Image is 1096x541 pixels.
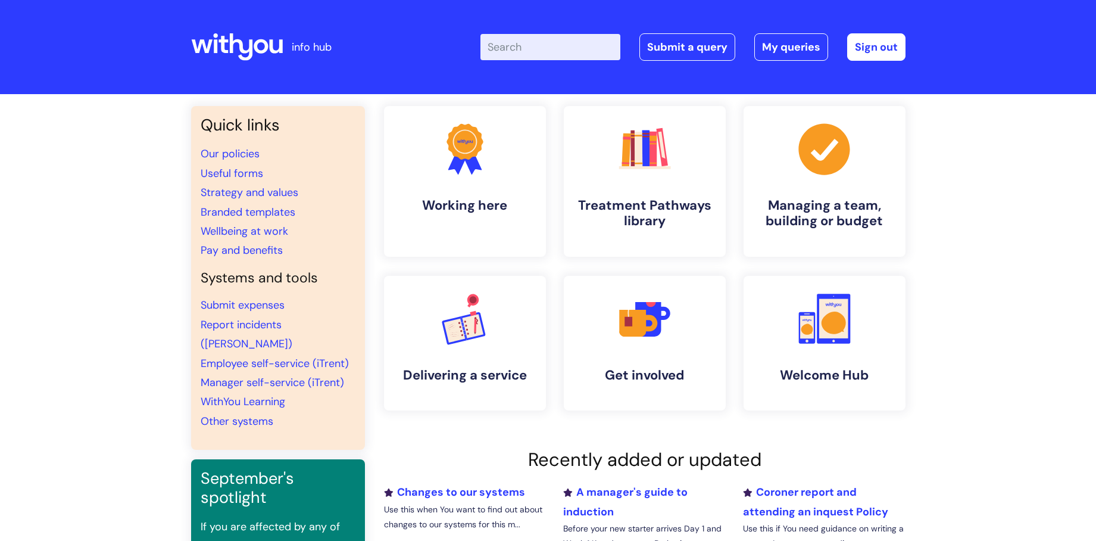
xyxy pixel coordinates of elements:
[394,368,536,383] h4: Delivering a service
[201,224,288,238] a: Wellbeing at work
[201,298,285,312] a: Submit expenses
[201,469,355,508] h3: September's spotlight
[753,368,896,383] h4: Welcome Hub
[394,198,536,213] h4: Working here
[201,205,295,219] a: Branded templates
[754,33,828,61] a: My queries
[480,33,905,61] div: | -
[573,368,716,383] h4: Get involved
[201,356,349,371] a: Employee self-service (iTrent)
[201,270,355,287] h4: Systems and tools
[744,276,905,411] a: Welcome Hub
[201,375,344,390] a: Manager self-service (iTrent)
[201,243,283,257] a: Pay and benefits
[384,485,525,499] a: Changes to our systems
[639,33,735,61] a: Submit a query
[384,502,546,532] p: Use this when You want to find out about changes to our systems for this m...
[573,198,716,229] h4: Treatment Pathways library
[744,106,905,257] a: Managing a team, building or budget
[201,318,292,351] a: Report incidents ([PERSON_NAME])
[384,449,905,471] h2: Recently added or updated
[743,485,888,518] a: Coroner report and attending an inquest Policy
[847,33,905,61] a: Sign out
[564,106,726,257] a: Treatment Pathways library
[201,414,273,428] a: Other systems
[753,198,896,229] h4: Managing a team, building or budget
[292,38,332,57] p: info hub
[201,147,260,161] a: Our policies
[384,106,546,257] a: Working here
[201,116,355,135] h3: Quick links
[201,185,298,200] a: Strategy and values
[201,166,263,181] a: Useful forms
[480,34,620,60] input: Search
[384,276,546,411] a: Delivering a service
[563,485,688,518] a: A manager's guide to induction
[564,276,726,411] a: Get involved
[201,394,285,409] a: WithYou Learning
